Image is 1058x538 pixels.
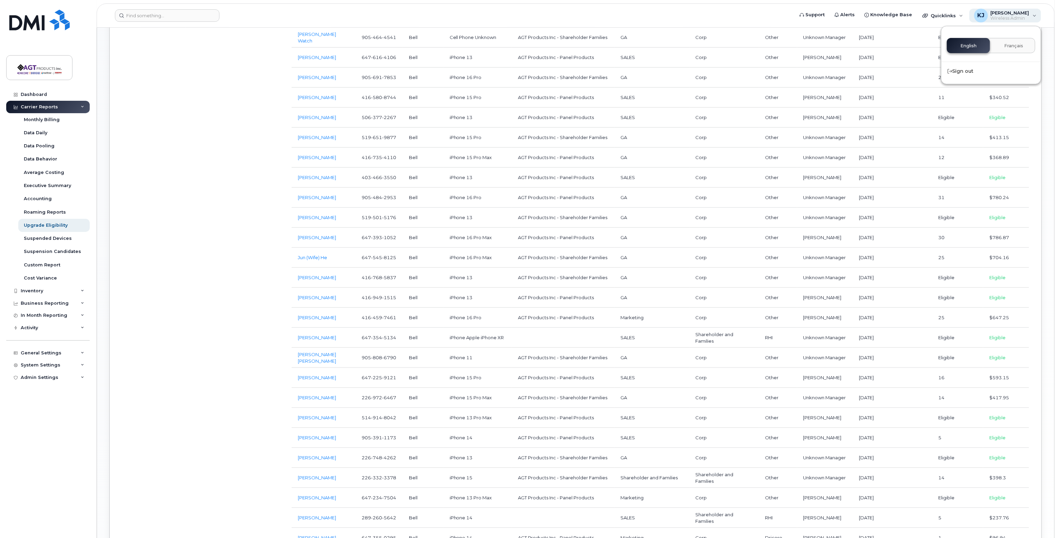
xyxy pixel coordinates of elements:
td: Bell [403,348,443,368]
td: GA [615,188,689,208]
td: iPhone 16 Pro Max [443,248,512,268]
span: 416 [362,95,396,100]
a: [PERSON_NAME] [298,55,336,60]
td: Unknown Manager [797,68,853,88]
span: 580 [371,95,382,100]
a: Knowledge Base [860,8,917,22]
a: [PERSON_NAME] [298,155,336,160]
span: 647 [362,235,396,240]
a: [PERSON_NAME] [298,415,336,420]
td: $368.89 [983,148,1029,168]
td: [DATE] [853,388,932,408]
td: $340.52 [983,88,1029,108]
span: 735 [371,155,382,160]
a: [PERSON_NAME] [PERSON_NAME] [298,352,336,364]
td: AGT Products Inc - Shareholder Families [512,208,614,228]
td: Eligible [932,268,983,288]
td: Unknown Manager [797,388,853,408]
td: Other [759,368,797,388]
td: [PERSON_NAME] [797,308,853,328]
td: GA [615,288,689,308]
td: Eligible [983,268,1029,288]
span: 905 [362,195,396,200]
span: 647 [362,255,396,260]
span: 3550 [382,175,396,180]
td: AGT Products Inc - Panel Products [512,168,614,188]
span: 1515 [382,295,396,300]
td: AGT Products Inc - Shareholder Families [512,348,614,368]
td: AGT Products Inc - Panel Products [512,48,614,68]
td: AGT Products Inc - Shareholder Families [512,128,614,148]
td: GA [615,208,689,228]
span: 226 [362,395,396,400]
a: [PERSON_NAME] [298,95,336,100]
a: [PERSON_NAME] [298,495,336,500]
td: Eligible [932,408,983,428]
td: Corp [689,208,759,228]
td: $593.15 [983,368,1029,388]
td: 16 [932,368,983,388]
td: Unknown Manager [797,128,853,148]
td: GA [615,268,689,288]
td: Corp [689,48,759,68]
span: 4541 [382,35,396,40]
td: [DATE] [853,288,932,308]
td: Corp [689,248,759,268]
span: KJ [977,11,984,20]
td: $780.24 [983,188,1029,208]
td: [DATE] [853,28,932,48]
td: 11 [932,88,983,108]
span: 2267 [382,115,396,120]
td: Corp [689,148,759,168]
td: Eligible [932,28,983,48]
td: Corp [689,168,759,188]
a: [PERSON_NAME] [298,455,336,460]
td: Corp [689,68,759,88]
td: iPhone 14 [443,428,512,448]
td: Corp [689,228,759,248]
td: Bell [403,268,443,288]
td: Corp [689,28,759,48]
span: 506 [362,115,396,120]
span: Alerts [840,11,855,18]
span: 6790 [382,355,396,360]
td: $417.95 [983,388,1029,408]
td: iPhone 15 Pro [443,368,512,388]
td: 14 [932,388,983,408]
td: iPhone 15 Pro [443,88,512,108]
span: 393 [371,235,382,240]
span: 7853 [382,75,396,80]
td: Other [759,88,797,108]
a: [PERSON_NAME] [298,375,336,380]
td: Eligible [932,208,983,228]
div: Kenny Jeans [969,9,1041,22]
td: AGT Products Inc - Panel Products [512,288,614,308]
td: AGT Products Inc - Panel Products [512,88,614,108]
a: [PERSON_NAME] [298,195,336,200]
td: iPhone 11 [443,348,512,368]
span: 2953 [382,195,396,200]
td: 12 [932,148,983,168]
td: iPhone 13 [443,268,512,288]
span: 8125 [382,255,396,260]
a: [PERSON_NAME] Watch [298,31,336,43]
td: Other [759,108,797,128]
td: SALES [615,88,689,108]
td: Other [759,408,797,428]
span: 7461 [382,315,396,320]
td: $647.25 [983,308,1029,328]
td: Bell [403,408,443,428]
td: GA [615,68,689,88]
span: 1052 [382,235,396,240]
td: [DATE] [853,148,932,168]
td: iPhone 13 [443,48,512,68]
td: [PERSON_NAME] [797,88,853,108]
td: Corp [689,268,759,288]
span: 647 [362,55,396,60]
td: Corp [689,348,759,368]
td: RHI [759,328,797,348]
td: iPhone 16 Pro Max [443,228,512,248]
td: Corp [689,128,759,148]
td: [DATE] [853,68,932,88]
span: 5837 [382,275,396,280]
